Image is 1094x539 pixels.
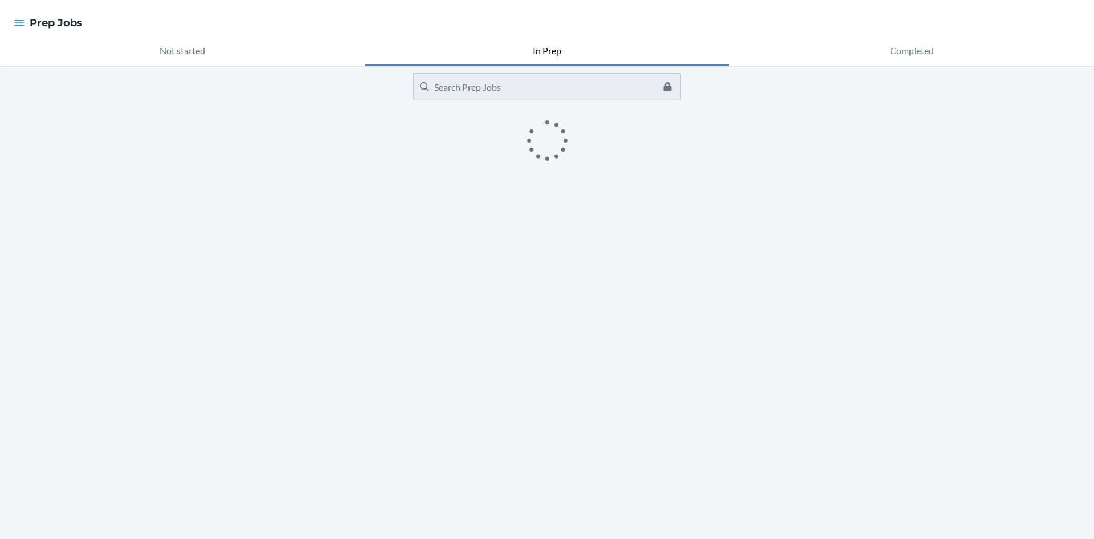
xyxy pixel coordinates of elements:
[890,44,934,58] p: Completed
[413,73,681,100] input: Search Prep Jobs
[30,15,83,30] h4: Prep Jobs
[160,44,205,58] p: Not started
[729,37,1094,66] button: Completed
[533,44,561,58] p: In Prep
[365,37,729,66] button: In Prep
